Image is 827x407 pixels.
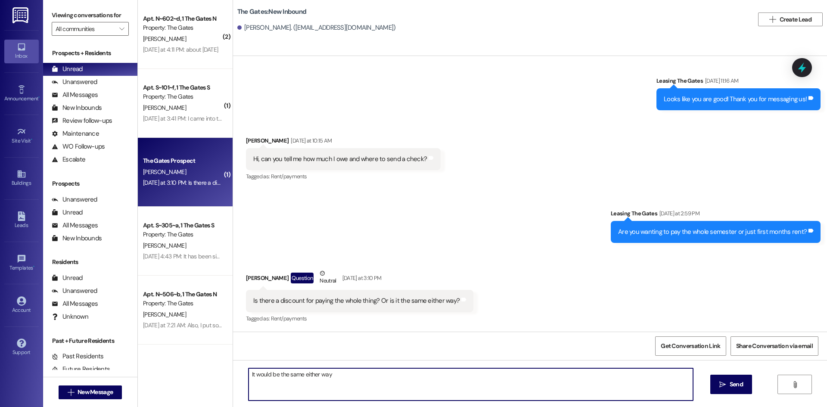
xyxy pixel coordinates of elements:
[340,273,382,283] div: [DATE] at 3:10 PM
[52,90,98,99] div: All Messages
[271,315,307,322] span: Rent/payments
[289,136,332,145] div: [DATE] at 10:15 AM
[661,342,720,351] span: Get Conversation Link
[143,179,376,186] div: [DATE] at 3:10 PM: Is there a discount for paying the whole thing? Or is it the same either way?
[4,294,39,317] a: Account
[52,299,98,308] div: All Messages
[143,230,223,239] div: Property: The Gates
[52,221,98,230] div: All Messages
[143,311,186,318] span: [PERSON_NAME]
[246,269,473,290] div: [PERSON_NAME]
[4,209,39,232] a: Leads
[291,273,314,283] div: Question
[143,252,572,260] div: [DATE] 4:43 PM: It has been signed but I was at work until just a few minutes ago, I hope I'll st...
[38,94,40,100] span: •
[143,46,218,53] div: [DATE] at 4:11 PM: about [DATE]
[12,7,30,23] img: ResiDesk Logo
[52,195,97,204] div: Unanswered
[4,252,39,275] a: Templates •
[52,129,99,138] div: Maintenance
[56,22,115,36] input: All communities
[143,290,223,299] div: Apt. N~506~b, 1 The Gates N
[68,389,74,396] i: 
[253,296,460,305] div: Is there a discount for paying the whole thing? Or is it the same either way?
[758,12,823,26] button: Create Lead
[52,208,83,217] div: Unread
[143,242,186,249] span: [PERSON_NAME]
[143,23,223,32] div: Property: The Gates
[618,227,807,236] div: Are you wanting to pay the whole semester or just first months rent?
[318,269,338,287] div: Neutral
[52,365,110,374] div: Future Residents
[611,209,821,221] div: Leasing The Gates
[246,136,441,148] div: [PERSON_NAME]
[271,173,307,180] span: Rent/payments
[246,170,441,183] div: Tagged as:
[249,368,693,401] textarea: It would be the same either way
[143,321,668,329] div: [DATE] at 7:21 AM: Also, I put some of my dogs things, that are normally under my bed, in the emp...
[31,137,32,143] span: •
[52,234,102,243] div: New Inbounds
[664,95,807,104] div: Looks like you are good! Thank you for messaging us!
[43,179,137,188] div: Prospects
[253,155,427,164] div: Hi, can you tell me how much I owe and where to send a check?
[52,286,97,295] div: Unanswered
[143,299,223,308] div: Property: The Gates
[143,14,223,23] div: Apt. N~602~d, 1 The Gates N
[143,156,223,165] div: The Gates Prospect
[143,35,186,43] span: [PERSON_NAME]
[655,336,726,356] button: Get Conversation Link
[4,124,39,148] a: Site Visit •
[246,312,473,325] div: Tagged as:
[43,49,137,58] div: Prospects + Residents
[143,168,186,176] span: [PERSON_NAME]
[143,104,186,112] span: [PERSON_NAME]
[143,92,223,101] div: Property: The Gates
[237,7,306,16] b: The Gates: New Inbound
[52,312,88,321] div: Unknown
[4,336,39,359] a: Support
[143,83,223,92] div: Apt. S~101~f, 1 The Gates S
[78,388,113,397] span: New Message
[52,65,83,74] div: Unread
[59,385,122,399] button: New Message
[143,221,223,230] div: Apt. S~305~a, 1 The Gates S
[52,142,105,151] div: WO Follow-ups
[52,273,83,283] div: Unread
[4,40,39,63] a: Inbox
[4,167,39,190] a: Buildings
[237,23,396,32] div: [PERSON_NAME]. ([EMAIL_ADDRESS][DOMAIN_NAME])
[780,15,811,24] span: Create Lead
[710,375,752,394] button: Send
[52,352,104,361] div: Past Residents
[730,380,743,389] span: Send
[703,76,738,85] div: [DATE] 11:16 AM
[719,381,726,388] i: 
[43,336,137,345] div: Past + Future Residents
[33,264,34,270] span: •
[52,78,97,87] div: Unanswered
[656,76,821,88] div: Leasing The Gates
[52,103,102,112] div: New Inbounds
[143,115,402,122] div: [DATE] at 3:41 PM: I came into the office towards the end of last semester, I'm not positive if I...
[43,258,137,267] div: Residents
[119,25,124,32] i: 
[657,209,700,218] div: [DATE] at 2:59 PM
[736,342,813,351] span: Share Conversation via email
[769,16,776,23] i: 
[52,9,129,22] label: Viewing conversations for
[792,381,798,388] i: 
[52,155,85,164] div: Escalate
[52,116,112,125] div: Review follow-ups
[731,336,818,356] button: Share Conversation via email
